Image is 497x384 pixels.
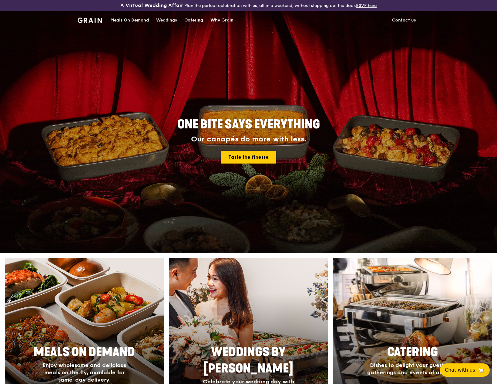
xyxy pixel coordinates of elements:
[83,2,414,8] div: Plan the perfect celebration with us, all in a weekend, without stepping out the door.
[120,2,183,8] h3: A Virtual Wedding Affair
[153,11,181,29] a: Weddings
[42,362,126,383] span: Enjoy wholesome and delicious meals on the fly, available for same-day delivery.
[184,11,203,29] div: Catering
[78,18,102,23] img: Grain
[367,362,458,376] span: Dishes to delight your guests, at gatherings and events of all sizes.
[181,11,207,29] a: Catering
[445,366,475,374] span: Chat with us
[207,11,237,29] a: Why Grain
[156,11,177,29] div: Weddings
[177,117,320,132] span: ONE BITE SAYS EVERYTHING
[388,11,420,29] a: Contact us
[78,11,102,29] a: GrainGrain
[440,363,490,377] button: Chat with us🦙
[110,11,149,29] div: Meals On Demand
[387,345,438,359] span: Catering
[221,151,276,164] a: Taste the finesse
[478,366,485,374] span: 🦙
[139,135,358,144] div: Our canapés do more with less.
[203,345,293,376] span: Weddings by [PERSON_NAME]
[210,11,233,29] div: Why Grain
[356,3,377,8] a: RSVP here
[34,345,135,359] span: Meals On Demand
